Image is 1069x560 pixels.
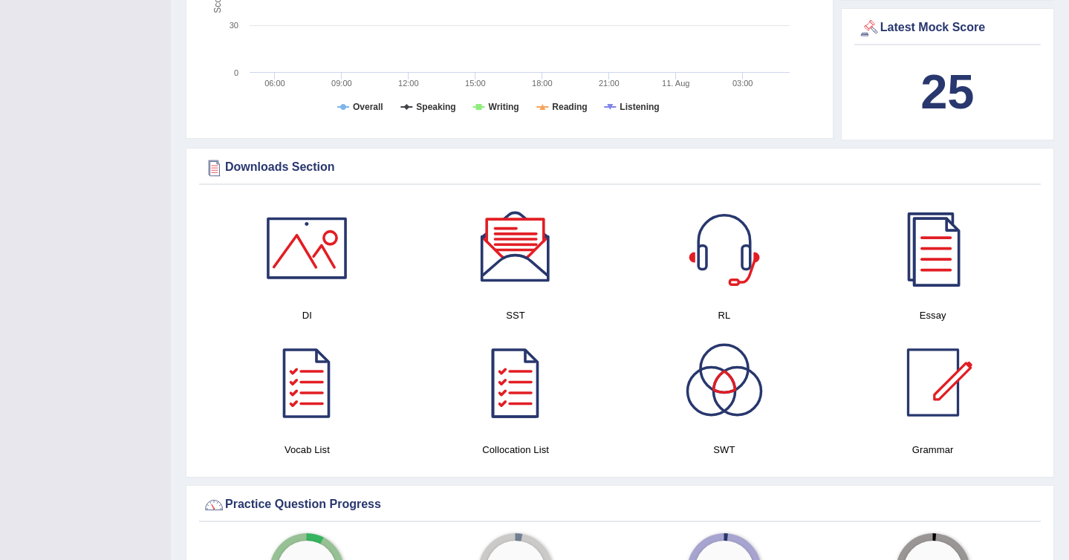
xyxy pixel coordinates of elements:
[552,102,587,112] tspan: Reading
[210,442,404,458] h4: Vocab List
[353,102,383,112] tspan: Overall
[416,102,455,112] tspan: Speaking
[489,102,519,112] tspan: Writing
[620,102,659,112] tspan: Listening
[203,157,1037,179] div: Downloads Section
[210,307,404,323] h4: DI
[465,79,486,88] text: 15:00
[203,494,1037,516] div: Practice Question Progress
[234,68,238,77] text: 0
[599,79,620,88] text: 21:00
[532,79,553,88] text: 18:00
[858,17,1037,39] div: Latest Mock Score
[419,442,613,458] h4: Collocation List
[398,79,419,88] text: 12:00
[628,307,822,323] h4: RL
[920,65,974,119] b: 25
[836,307,1030,323] h4: Essay
[662,79,689,88] tspan: 11. Aug
[419,307,613,323] h4: SST
[628,442,822,458] h4: SWT
[836,442,1030,458] h4: Grammar
[264,79,285,88] text: 06:00
[732,79,753,88] text: 03:00
[331,79,352,88] text: 09:00
[230,21,238,30] text: 30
